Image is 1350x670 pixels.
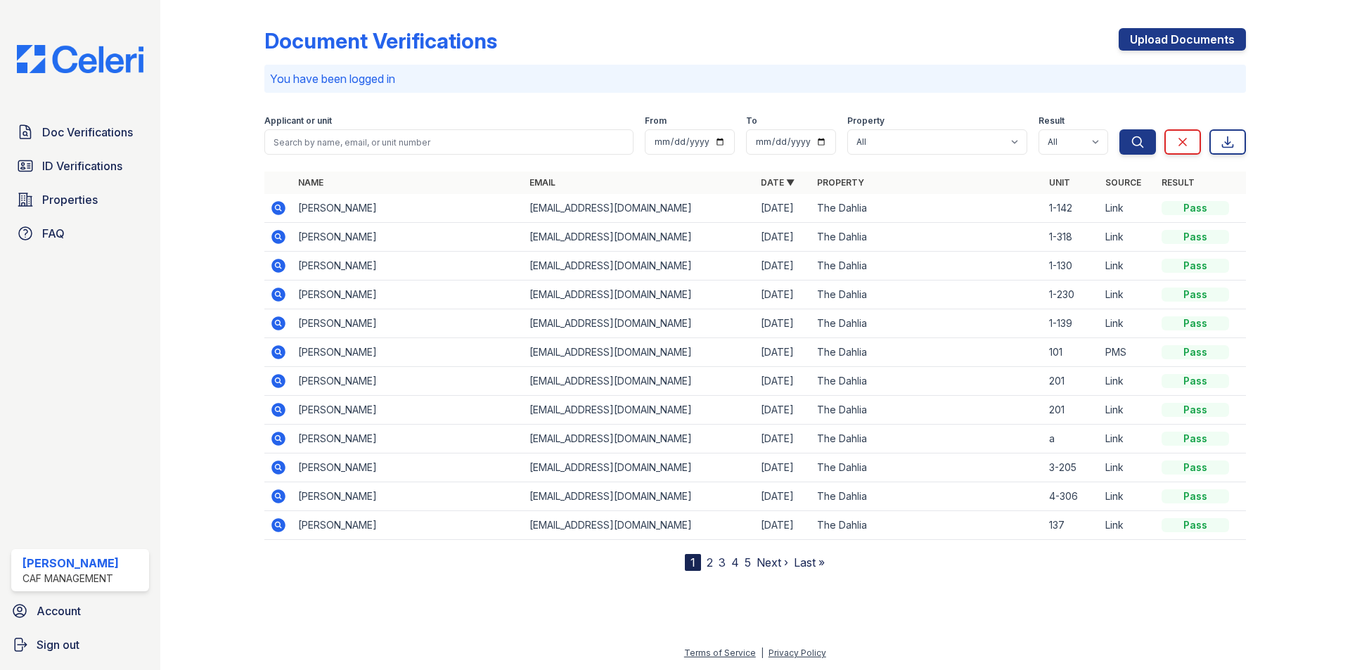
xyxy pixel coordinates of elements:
[811,281,1043,309] td: The Dahlia
[524,425,755,453] td: [EMAIL_ADDRESS][DOMAIN_NAME]
[264,115,332,127] label: Applicant or unit
[1100,482,1156,511] td: Link
[298,177,323,188] a: Name
[755,338,811,367] td: [DATE]
[761,648,764,658] div: |
[292,453,524,482] td: [PERSON_NAME]
[22,572,119,586] div: CAF Management
[524,482,755,511] td: [EMAIL_ADDRESS][DOMAIN_NAME]
[755,396,811,425] td: [DATE]
[811,223,1043,252] td: The Dahlia
[1043,425,1100,453] td: a
[684,648,756,658] a: Terms of Service
[811,396,1043,425] td: The Dahlia
[811,453,1043,482] td: The Dahlia
[1049,177,1070,188] a: Unit
[1043,223,1100,252] td: 1-318
[1043,338,1100,367] td: 101
[811,252,1043,281] td: The Dahlia
[37,603,81,619] span: Account
[524,338,755,367] td: [EMAIL_ADDRESS][DOMAIN_NAME]
[524,367,755,396] td: [EMAIL_ADDRESS][DOMAIN_NAME]
[1100,511,1156,540] td: Link
[1162,518,1229,532] div: Pass
[11,219,149,247] a: FAQ
[1100,367,1156,396] td: Link
[292,425,524,453] td: [PERSON_NAME]
[811,309,1043,338] td: The Dahlia
[292,396,524,425] td: [PERSON_NAME]
[42,157,122,174] span: ID Verifications
[761,177,795,188] a: Date ▼
[42,124,133,141] span: Doc Verifications
[292,482,524,511] td: [PERSON_NAME]
[755,223,811,252] td: [DATE]
[529,177,555,188] a: Email
[847,115,885,127] label: Property
[1162,345,1229,359] div: Pass
[1100,309,1156,338] td: Link
[524,396,755,425] td: [EMAIL_ADDRESS][DOMAIN_NAME]
[1100,396,1156,425] td: Link
[645,115,667,127] label: From
[755,252,811,281] td: [DATE]
[37,636,79,653] span: Sign out
[6,597,155,625] a: Account
[292,281,524,309] td: [PERSON_NAME]
[524,223,755,252] td: [EMAIL_ADDRESS][DOMAIN_NAME]
[42,191,98,208] span: Properties
[1043,453,1100,482] td: 3-205
[292,309,524,338] td: [PERSON_NAME]
[292,338,524,367] td: [PERSON_NAME]
[1162,403,1229,417] div: Pass
[1043,367,1100,396] td: 201
[811,425,1043,453] td: The Dahlia
[719,555,726,569] a: 3
[524,252,755,281] td: [EMAIL_ADDRESS][DOMAIN_NAME]
[685,554,701,571] div: 1
[745,555,751,569] a: 5
[794,555,825,569] a: Last »
[746,115,757,127] label: To
[811,194,1043,223] td: The Dahlia
[11,152,149,180] a: ID Verifications
[755,194,811,223] td: [DATE]
[264,129,634,155] input: Search by name, email, or unit number
[1119,28,1246,51] a: Upload Documents
[292,223,524,252] td: [PERSON_NAME]
[1100,281,1156,309] td: Link
[524,453,755,482] td: [EMAIL_ADDRESS][DOMAIN_NAME]
[1100,223,1156,252] td: Link
[6,631,155,659] a: Sign out
[1162,201,1229,215] div: Pass
[524,281,755,309] td: [EMAIL_ADDRESS][DOMAIN_NAME]
[1162,374,1229,388] div: Pass
[707,555,713,569] a: 2
[755,511,811,540] td: [DATE]
[811,482,1043,511] td: The Dahlia
[1039,115,1065,127] label: Result
[1100,252,1156,281] td: Link
[731,555,739,569] a: 4
[292,194,524,223] td: [PERSON_NAME]
[755,309,811,338] td: [DATE]
[270,70,1240,87] p: You have been logged in
[1043,252,1100,281] td: 1-130
[292,367,524,396] td: [PERSON_NAME]
[1043,194,1100,223] td: 1-142
[1162,316,1229,330] div: Pass
[1100,425,1156,453] td: Link
[292,511,524,540] td: [PERSON_NAME]
[755,425,811,453] td: [DATE]
[755,453,811,482] td: [DATE]
[524,511,755,540] td: [EMAIL_ADDRESS][DOMAIN_NAME]
[22,555,119,572] div: [PERSON_NAME]
[11,186,149,214] a: Properties
[1100,338,1156,367] td: PMS
[1100,194,1156,223] td: Link
[755,482,811,511] td: [DATE]
[11,118,149,146] a: Doc Verifications
[1162,259,1229,273] div: Pass
[1162,177,1195,188] a: Result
